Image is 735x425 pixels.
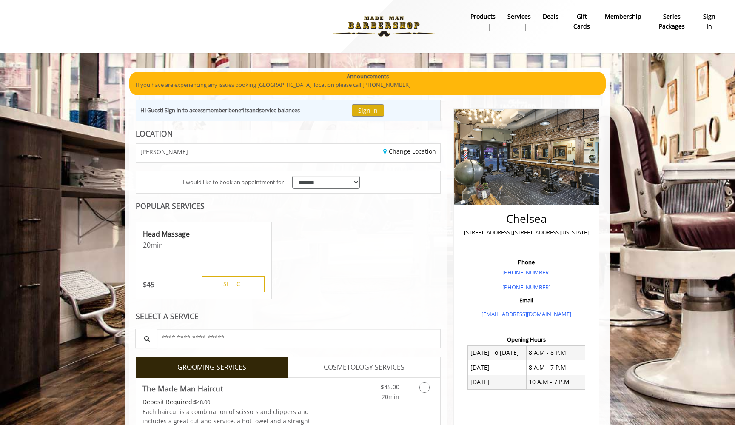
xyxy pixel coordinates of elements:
[135,329,157,348] button: Service Search
[347,72,389,81] b: Announcements
[136,312,441,320] div: SELECT A SERVICE
[463,259,590,265] h3: Phone
[183,178,284,187] span: I would like to book an appointment for
[325,3,442,50] img: Made Man Barbershop logo
[136,201,205,211] b: POPULAR SERVICES
[537,11,564,33] a: DealsDeals
[143,280,147,289] span: $
[259,106,300,114] b: service balances
[702,12,717,31] b: sign in
[352,104,384,117] button: Sign In
[463,213,590,225] h2: Chelsea
[564,11,599,42] a: Gift cardsgift cards
[140,106,300,115] div: Hi Guest! Sign in to access and
[202,276,265,292] button: SELECT
[381,383,399,391] span: $45.00
[481,310,571,318] a: [EMAIL_ADDRESS][DOMAIN_NAME]
[324,362,405,373] span: COSMETOLOGY SERVICES
[605,12,641,21] b: Membership
[177,362,246,373] span: GROOMING SERVICES
[543,12,558,21] b: Deals
[143,280,154,289] p: 45
[599,11,647,33] a: MembershipMembership
[151,240,163,250] span: min
[501,11,537,33] a: ServicesServices
[468,375,527,389] td: [DATE]
[502,283,550,291] a: [PHONE_NUMBER]
[205,106,249,114] b: member benefits
[383,147,436,155] a: Change Location
[463,297,590,303] h3: Email
[526,375,585,389] td: 10 A.M - 7 P.M
[468,345,527,360] td: [DATE] To [DATE]
[142,382,223,394] b: The Made Man Haircut
[696,11,723,33] a: sign insign in
[463,228,590,237] p: [STREET_ADDRESS],[STREET_ADDRESS][US_STATE]
[136,80,599,89] p: If you have are experiencing any issues booking [GEOGRAPHIC_DATA] location please call [PHONE_NUM...
[143,229,265,239] p: Head Massage
[653,12,690,31] b: Series packages
[461,337,592,342] h3: Opening Hours
[468,360,527,375] td: [DATE]
[507,12,531,21] b: Services
[140,148,188,155] span: [PERSON_NAME]
[526,345,585,360] td: 8 A.M - 8 P.M
[142,398,194,406] span: This service needs some Advance to be paid before we block your appointment
[526,360,585,375] td: 8 A.M - 7 P.M
[570,12,593,31] b: gift cards
[136,128,173,139] b: LOCATION
[470,12,496,21] b: products
[464,11,501,33] a: Productsproducts
[382,393,399,401] span: 20min
[647,11,696,42] a: Series packagesSeries packages
[143,240,265,250] p: 20
[142,397,313,407] div: $48.00
[502,268,550,276] a: [PHONE_NUMBER]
